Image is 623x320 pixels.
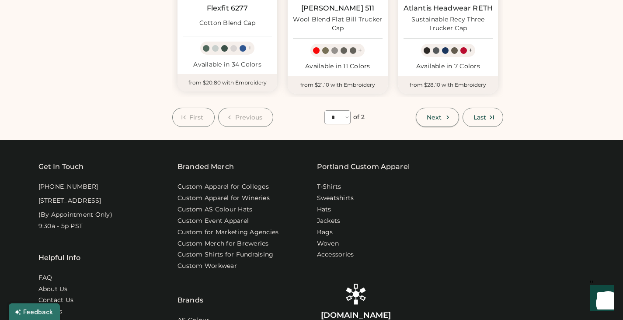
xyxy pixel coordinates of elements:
a: About Us [38,285,68,294]
a: Custom Merch for Breweries [178,239,269,248]
div: + [358,46,362,55]
a: [PERSON_NAME] 511 [301,4,375,13]
div: of 2 [353,113,365,122]
div: Helpful Info [38,253,81,263]
a: Woven [317,239,339,248]
div: + [469,46,473,55]
div: Get In Touch [38,162,84,172]
div: Sustainable Recy Three Trucker Cap [404,15,493,33]
div: (By Appointment Only) [38,211,112,219]
div: from $20.80 with Embroidery [178,74,277,91]
a: Custom Apparel for Wineries [178,194,270,203]
div: from $28.10 with Embroidery [398,76,498,94]
div: [STREET_ADDRESS] [38,197,101,205]
div: Brands [178,273,203,306]
a: Custom Workwear [178,262,237,271]
span: Next [427,114,442,120]
button: Previous [218,108,274,127]
div: 9:30a - 5p PST [38,222,83,231]
a: Portland Custom Apparel [317,162,410,172]
div: from $21.10 with Embroidery [288,76,387,94]
a: Custom Apparel for Colleges [178,183,269,191]
div: Available in 11 Colors [293,62,382,71]
div: Available in 7 Colors [404,62,493,71]
span: Previous [235,114,263,120]
button: Last [463,108,503,127]
span: First [189,114,204,120]
a: T-Shirts [317,183,341,191]
a: FAQ [38,274,52,282]
a: Atlantis Headwear RETH [404,4,493,13]
div: Available in 34 Colors [183,60,272,69]
a: Accessories [317,250,354,259]
button: First [172,108,215,127]
div: + [248,43,252,53]
a: Custom Event Apparel [178,217,249,225]
div: Cotton Blend Cap [199,19,256,28]
a: Sweatshirts [317,194,354,203]
button: Next [416,108,459,127]
a: Jackets [317,217,341,225]
div: Wool Blend Flat Bill Trucker Cap [293,15,382,33]
a: Custom AS Colour Hats [178,205,252,214]
a: Contact Us [38,296,74,305]
a: Custom for Marketing Agencies [178,228,278,237]
iframe: Front Chat [581,281,619,318]
a: Custom Shirts for Fundraising [178,250,273,259]
span: Last [473,114,486,120]
a: Bags [317,228,333,237]
img: Rendered Logo - Screens [345,284,366,305]
div: Branded Merch [178,162,234,172]
a: Flexfit 6277 [207,4,248,13]
a: Hats [317,205,331,214]
div: [PHONE_NUMBER] [38,183,98,191]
